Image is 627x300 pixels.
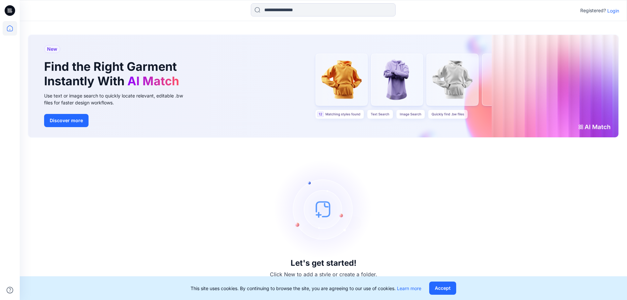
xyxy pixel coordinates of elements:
h3: Let's get started! [291,259,356,268]
div: Use text or image search to quickly locate relevant, editable .bw files for faster design workflows. [44,92,192,106]
span: AI Match [127,74,179,88]
h1: Find the Right Garment Instantly With [44,60,182,88]
span: New [47,45,57,53]
p: Click New to add a style or create a folder. [270,270,377,278]
button: Accept [429,282,456,295]
img: empty-state-image.svg [274,160,373,259]
p: Login [607,7,619,14]
a: Learn more [397,286,421,291]
button: Discover more [44,114,89,127]
p: Registered? [580,7,606,14]
p: This site uses cookies. By continuing to browse the site, you are agreeing to our use of cookies. [191,285,421,292]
